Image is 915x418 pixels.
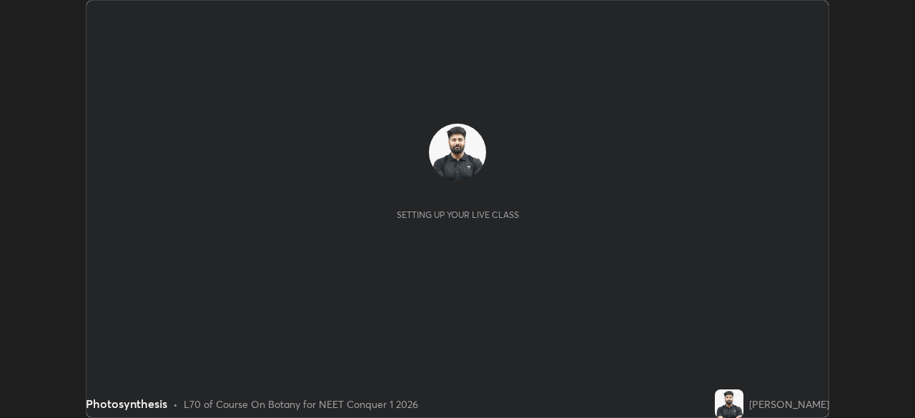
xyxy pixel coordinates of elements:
[429,124,486,181] img: d2d996f5197e45bfbb355c755dfad50d.jpg
[397,209,519,220] div: Setting up your live class
[184,397,418,412] div: L70 of Course On Botany for NEET Conquer 1 2026
[715,389,743,418] img: d2d996f5197e45bfbb355c755dfad50d.jpg
[749,397,829,412] div: [PERSON_NAME]
[173,397,178,412] div: •
[86,395,167,412] div: Photosynthesis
